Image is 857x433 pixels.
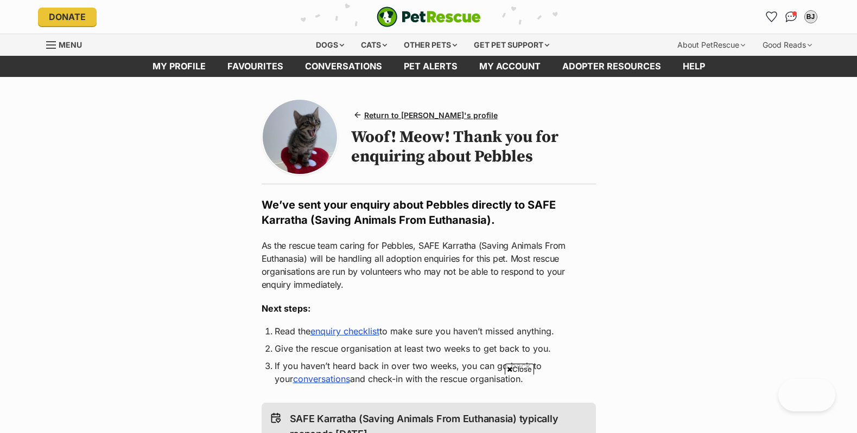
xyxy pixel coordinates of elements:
li: If you haven’t heard back in over two weeks, you can go back to your and check-in with the rescue... [275,359,583,385]
li: Give the rescue organisation at least two weeks to get back to you. [275,342,583,355]
a: Conversations [783,8,800,25]
div: Other pets [396,34,465,56]
button: My account [802,8,820,25]
span: Menu [59,40,82,49]
div: Cats [353,34,395,56]
iframe: Help Scout Beacon - Open [778,379,835,411]
img: logo-e224e6f780fb5917bec1dbf3a21bbac754714ae5b6737aabdf751b685950b380.svg [377,7,481,27]
h1: Woof! Meow! Thank you for enquiring about Pebbles [351,127,596,166]
a: Help [672,56,716,77]
a: conversations [294,56,393,77]
h3: Next steps: [262,302,596,315]
div: Good Reads [755,34,820,56]
a: Adopter resources [551,56,672,77]
p: As the rescue team caring for Pebbles, SAFE Karratha (Saving Animals From Euthanasia) will be han... [262,239,596,291]
iframe: Advertisement [166,379,692,428]
h2: We’ve sent your enquiry about Pebbles directly to SAFE Karratha (Saving Animals From Euthanasia). [262,197,596,228]
a: Return to [PERSON_NAME]'s profile [351,107,502,123]
div: Get pet support [466,34,557,56]
a: My account [468,56,551,77]
a: Pet alerts [393,56,468,77]
a: Donate [38,8,97,26]
span: Return to [PERSON_NAME]'s profile [364,109,498,121]
a: My profile [142,56,217,77]
div: About PetRescue [670,34,753,56]
div: Dogs [308,34,352,56]
a: PetRescue [377,7,481,27]
img: Photo of Pebbles [263,100,337,174]
div: BJ [805,11,816,22]
ul: Account quick links [763,8,820,25]
img: chat-41dd97257d64d25036548639549fe6c8038ab92f7586957e7f3b1b290dea8141.svg [785,11,797,22]
li: Read the to make sure you haven’t missed anything. [275,325,583,338]
a: enquiry checklist [310,326,379,337]
span: Close [505,364,534,374]
a: Favourites [217,56,294,77]
a: Menu [46,34,90,54]
a: Favourites [763,8,780,25]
